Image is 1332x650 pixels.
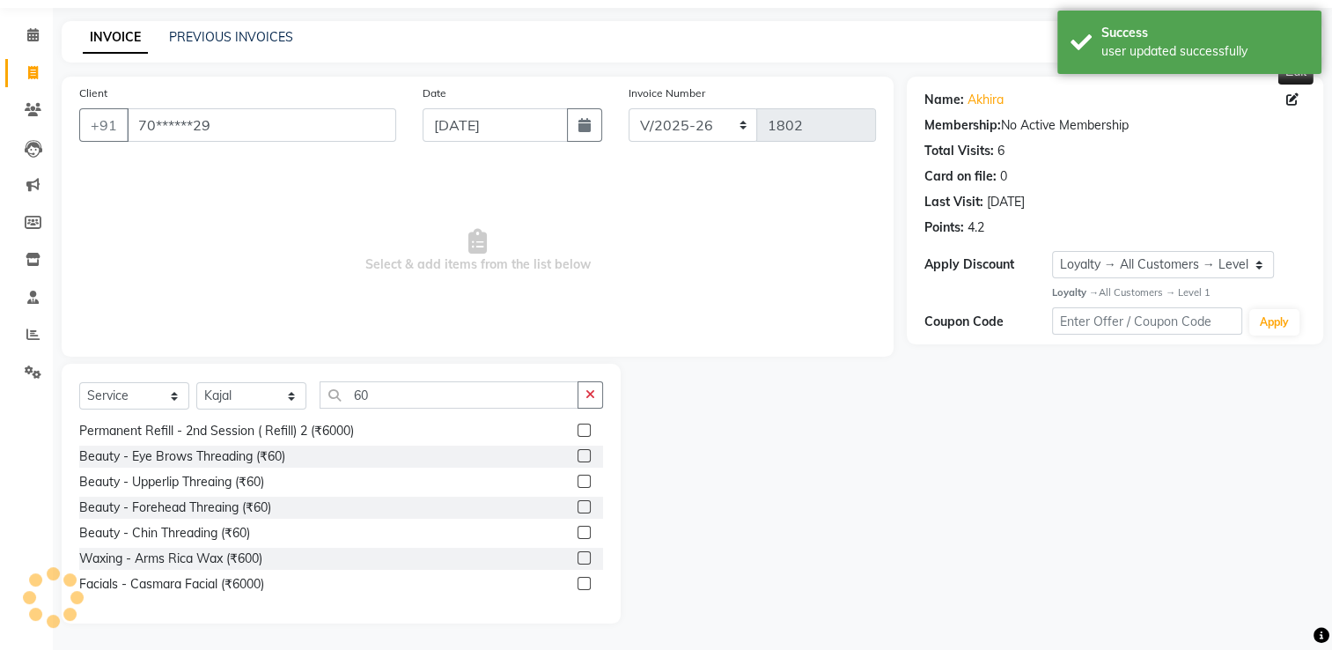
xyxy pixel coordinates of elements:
[1101,42,1308,61] div: user updated successfully
[924,116,1001,135] div: Membership:
[968,218,984,237] div: 4.2
[924,142,994,160] div: Total Visits:
[924,91,964,109] div: Name:
[1249,309,1299,336] button: Apply
[79,163,876,339] span: Select & add items from the list below
[79,447,285,466] div: Beauty - Eye Brows Threading (₹60)
[79,422,354,440] div: Permanent Refill - 2nd Session ( Refill) 2 (₹6000)
[1052,286,1099,299] strong: Loyalty →
[924,193,983,211] div: Last Visit:
[924,255,1051,274] div: Apply Discount
[997,142,1005,160] div: 6
[79,108,129,142] button: +91
[924,218,964,237] div: Points:
[924,167,997,186] div: Card on file:
[629,85,705,101] label: Invoice Number
[987,193,1025,211] div: [DATE]
[924,313,1051,331] div: Coupon Code
[79,85,107,101] label: Client
[127,108,396,142] input: Search by Name/Mobile/Email/Code
[968,91,1004,109] a: Akhira
[1052,285,1306,300] div: All Customers → Level 1
[79,575,264,594] div: Facials - Casmara Facial (₹6000)
[79,499,271,517] div: Beauty - Forehead Threaing (₹60)
[79,473,264,491] div: Beauty - Upperlip Threaing (₹60)
[1101,24,1308,42] div: Success
[83,22,148,54] a: INVOICE
[79,550,262,568] div: Waxing - Arms Rica Wax (₹600)
[79,524,250,543] div: Beauty - Chin Threading (₹60)
[169,29,293,45] a: PREVIOUS INVOICES
[320,381,578,409] input: Search or Scan
[423,85,446,101] label: Date
[1052,307,1242,335] input: Enter Offer / Coupon Code
[1000,167,1007,186] div: 0
[924,116,1306,135] div: No Active Membership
